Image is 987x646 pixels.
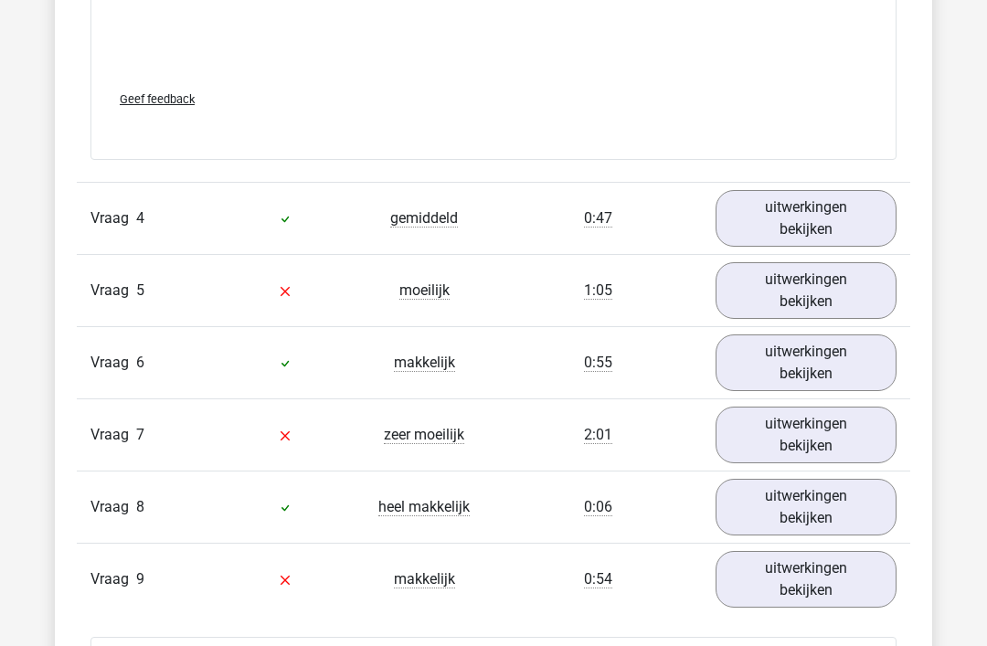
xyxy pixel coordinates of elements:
a: uitwerkingen bekijken [716,480,897,536]
span: moeilijk [399,282,450,301]
span: 0:06 [584,499,612,517]
span: Vraag [90,353,136,375]
span: gemiddeld [390,210,458,228]
span: makkelijk [394,571,455,589]
span: 1:05 [584,282,612,301]
span: 4 [136,210,144,228]
span: Vraag [90,425,136,447]
span: 8 [136,499,144,516]
span: heel makkelijk [378,499,470,517]
a: uitwerkingen bekijken [716,191,897,248]
span: Geef feedback [120,93,195,107]
span: zeer moeilijk [384,427,464,445]
span: Vraag [90,569,136,591]
a: uitwerkingen bekijken [716,335,897,392]
span: 6 [136,355,144,372]
span: 0:47 [584,210,612,228]
span: Vraag [90,208,136,230]
span: Vraag [90,497,136,519]
span: 2:01 [584,427,612,445]
span: 7 [136,427,144,444]
span: makkelijk [394,355,455,373]
a: uitwerkingen bekijken [716,552,897,609]
span: 0:54 [584,571,612,589]
span: 9 [136,571,144,588]
span: 5 [136,282,144,300]
a: uitwerkingen bekijken [716,408,897,464]
span: 0:55 [584,355,612,373]
a: uitwerkingen bekijken [716,263,897,320]
span: Vraag [90,281,136,302]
